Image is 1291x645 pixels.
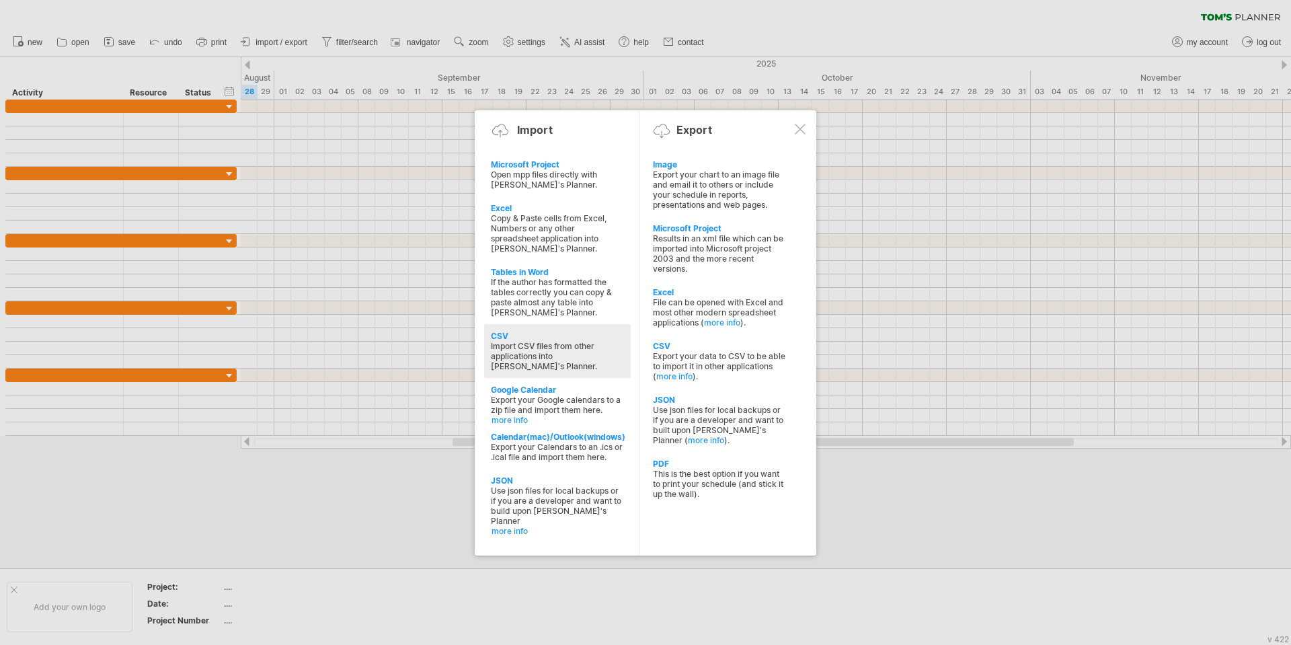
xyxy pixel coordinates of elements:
[676,123,712,137] div: Export
[653,287,786,297] div: Excel
[653,341,786,351] div: CSV
[653,159,786,169] div: Image
[653,395,786,405] div: JSON
[704,317,740,328] a: more info
[653,169,786,210] div: Export your chart to an image file and email it to others or include your schedule in reports, pr...
[653,297,786,328] div: File can be opened with Excel and most other modern spreadsheet applications ( ).
[491,277,624,317] div: If the author has formatted the tables correctly you can copy & paste almost any table into [PERS...
[492,415,625,425] a: more info
[491,203,624,213] div: Excel
[653,459,786,469] div: PDF
[491,267,624,277] div: Tables in Word
[653,233,786,274] div: Results in an xml file which can be imported into Microsoft project 2003 and the more recent vers...
[688,435,724,445] a: more info
[653,223,786,233] div: Microsoft Project
[653,469,786,499] div: This is the best option if you want to print your schedule (and stick it up the wall).
[653,351,786,381] div: Export your data to CSV to be able to import it in other applications ( ).
[492,526,625,536] a: more info
[517,123,553,137] div: Import
[656,371,693,381] a: more info
[491,213,624,254] div: Copy & Paste cells from Excel, Numbers or any other spreadsheet application into [PERSON_NAME]'s ...
[653,405,786,445] div: Use json files for local backups or if you are a developer and want to built upon [PERSON_NAME]'s...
